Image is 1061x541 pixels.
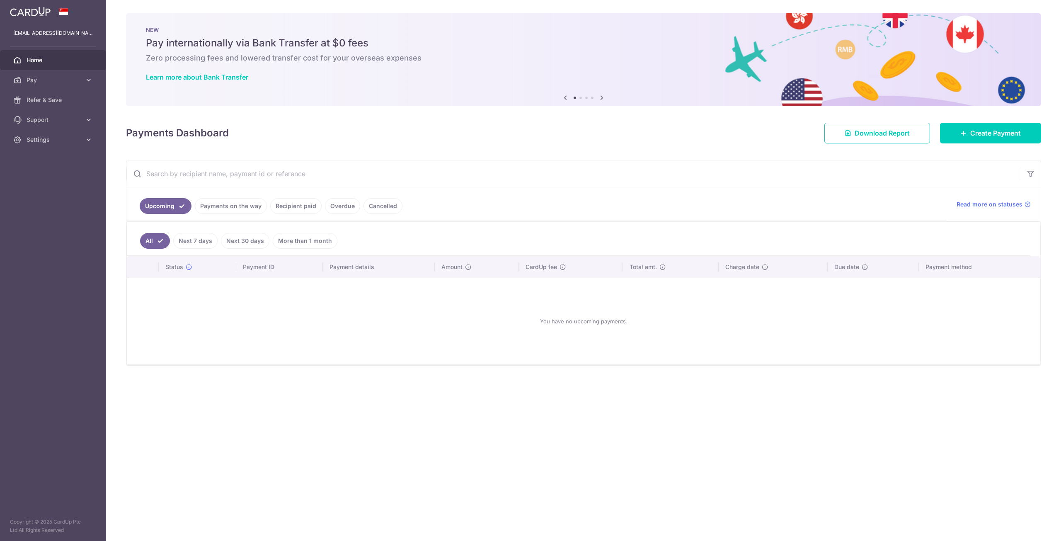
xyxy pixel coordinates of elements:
span: Due date [834,263,859,271]
span: Status [165,263,183,271]
h5: Pay internationally via Bank Transfer at $0 fees [146,36,1021,50]
h4: Payments Dashboard [126,126,229,141]
a: Overdue [325,198,360,214]
div: You have no upcoming payments. [137,285,1030,358]
p: NEW [146,27,1021,33]
th: Payment method [919,256,1040,278]
img: CardUp [10,7,51,17]
span: Pay [27,76,81,84]
span: Total amt. [630,263,657,271]
span: Charge date [725,263,759,271]
span: Amount [441,263,463,271]
a: All [140,233,170,249]
h6: Zero processing fees and lowered transfer cost for your overseas expenses [146,53,1021,63]
a: Download Report [824,123,930,143]
span: Home [27,56,81,64]
th: Payment ID [236,256,322,278]
a: Cancelled [363,198,402,214]
span: CardUp fee [526,263,557,271]
a: Learn more about Bank Transfer [146,73,248,81]
iframe: Opens a widget where you can find more information [1008,516,1053,537]
span: Support [27,116,81,124]
input: Search by recipient name, payment id or reference [126,160,1021,187]
p: [EMAIL_ADDRESS][DOMAIN_NAME] [13,29,93,37]
img: Bank transfer banner [126,13,1041,106]
a: Upcoming [140,198,191,214]
span: Refer & Save [27,96,81,104]
a: Recipient paid [270,198,322,214]
a: Next 30 days [221,233,269,249]
a: Create Payment [940,123,1041,143]
span: Read more on statuses [957,200,1022,209]
span: Download Report [855,128,910,138]
span: Settings [27,136,81,144]
a: Next 7 days [173,233,218,249]
span: Create Payment [970,128,1021,138]
a: More than 1 month [273,233,337,249]
a: Payments on the way [195,198,267,214]
a: Read more on statuses [957,200,1031,209]
th: Payment details [323,256,435,278]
